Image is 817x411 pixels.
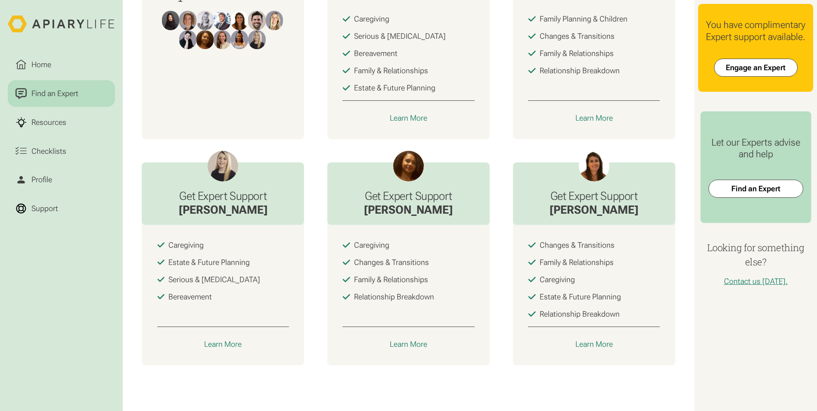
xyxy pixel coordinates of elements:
[354,292,434,302] div: Relationship Breakdown
[528,338,660,350] a: Learn More
[8,195,115,222] a: Support
[708,180,803,198] a: Find an Expert
[540,240,615,250] div: Changes & Transitions
[575,113,613,123] div: Learn More
[342,112,474,124] a: Learn More
[179,189,267,203] h3: Get Expert Support
[168,258,250,267] div: Estate & Future Planning
[8,109,115,136] a: Resources
[354,83,435,93] div: Estate & Future Planning
[354,66,428,75] div: Family & Relationships
[168,240,204,250] div: Caregiving
[528,112,660,124] a: Learn More
[354,31,446,41] div: Serious & [MEDICAL_DATA]
[179,203,267,217] div: [PERSON_NAME]
[354,14,389,24] div: Caregiving
[342,338,474,350] a: Learn More
[540,275,575,284] div: Caregiving
[168,292,212,302] div: Bereavement
[8,138,115,165] a: Checklists
[354,49,398,58] div: Bereavement
[204,339,242,349] div: Learn More
[540,258,614,267] div: Family & Relationships
[354,240,389,250] div: Caregiving
[540,309,620,319] div: Relationship Breakdown
[390,113,427,123] div: Learn More
[30,174,54,186] div: Profile
[30,203,60,215] div: Support
[698,240,813,269] h4: Looking for something else?
[540,292,621,302] div: Estate & Future Planning
[550,189,638,203] h3: Get Expert Support
[30,88,81,100] div: Find an Expert
[540,66,620,75] div: Relationship Breakdown
[157,338,289,350] a: Learn More
[8,80,115,107] a: Find an Expert
[724,277,788,286] a: Contact us [DATE].
[30,59,53,71] div: Home
[540,49,614,58] div: Family & Relationships
[8,166,115,193] a: Profile
[30,117,68,128] div: Resources
[364,189,453,203] h3: Get Expert Support
[708,137,803,161] div: Let our Experts advise and help
[540,14,628,24] div: Family Planning & Children
[364,203,453,217] div: [PERSON_NAME]
[390,339,427,349] div: Learn More
[168,275,260,284] div: Serious & [MEDICAL_DATA]
[354,258,429,267] div: Changes & Transitions
[714,59,798,77] a: Engage an Expert
[354,275,428,284] div: Family & Relationships
[8,51,115,78] a: Home
[540,31,615,41] div: Changes & Transitions
[550,203,638,217] div: [PERSON_NAME]
[706,19,805,43] div: You have complimentary Expert support available.
[575,339,613,349] div: Learn More
[30,145,68,157] div: Checklists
